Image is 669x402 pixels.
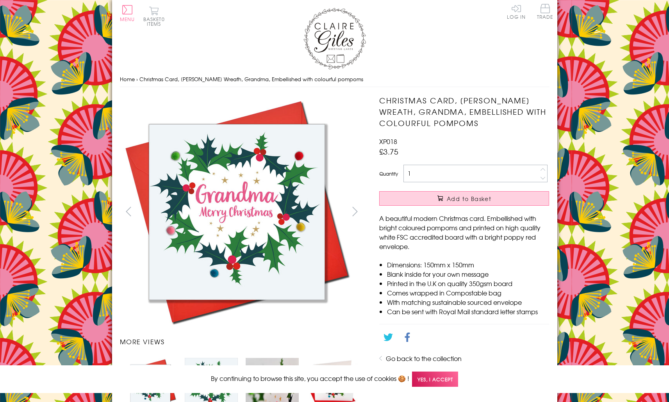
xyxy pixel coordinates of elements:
li: Can be sent with Royal Mail standard letter stamps [387,307,549,316]
a: Log In [507,4,526,19]
li: With matching sustainable sourced envelope [387,297,549,307]
span: Christmas Card, [PERSON_NAME] Wreath, Grandma, Embellished with colourful pompoms [139,75,363,83]
li: Comes wrapped in Compostable bag [387,288,549,297]
button: next [346,203,364,220]
span: Yes, I accept [412,372,458,387]
button: Add to Basket [379,191,549,206]
button: Basket0 items [143,6,165,26]
img: Christmas Card, Holly Wreath, Grandma, Embellished with colourful pompoms [364,95,598,329]
li: Printed in the U.K on quality 350gsm board [387,279,549,288]
a: Go back to the collection [386,354,462,363]
h1: Christmas Card, [PERSON_NAME] Wreath, Grandma, Embellished with colourful pompoms [379,95,549,128]
span: Trade [537,4,553,19]
img: Christmas Card, Holly Wreath, Grandma, Embellished with colourful pompoms [120,95,354,329]
span: Add to Basket [447,195,491,203]
span: › [136,75,138,83]
label: Quantity [379,170,398,177]
span: Menu [120,16,135,23]
img: Claire Giles Greetings Cards [303,8,366,69]
span: 0 items [147,16,165,27]
span: XP018 [379,137,397,146]
p: A beautiful modern Christmas card. Embellished with bright coloured pompoms and printed on high q... [379,213,549,251]
li: Blank inside for your own message [387,269,549,279]
h3: More views [120,337,364,346]
li: Dimensions: 150mm x 150mm [387,260,549,269]
a: Trade [537,4,553,21]
span: £3.75 [379,146,398,157]
nav: breadcrumbs [120,71,549,87]
a: Home [120,75,135,83]
button: prev [120,203,137,220]
button: Menu [120,5,135,21]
